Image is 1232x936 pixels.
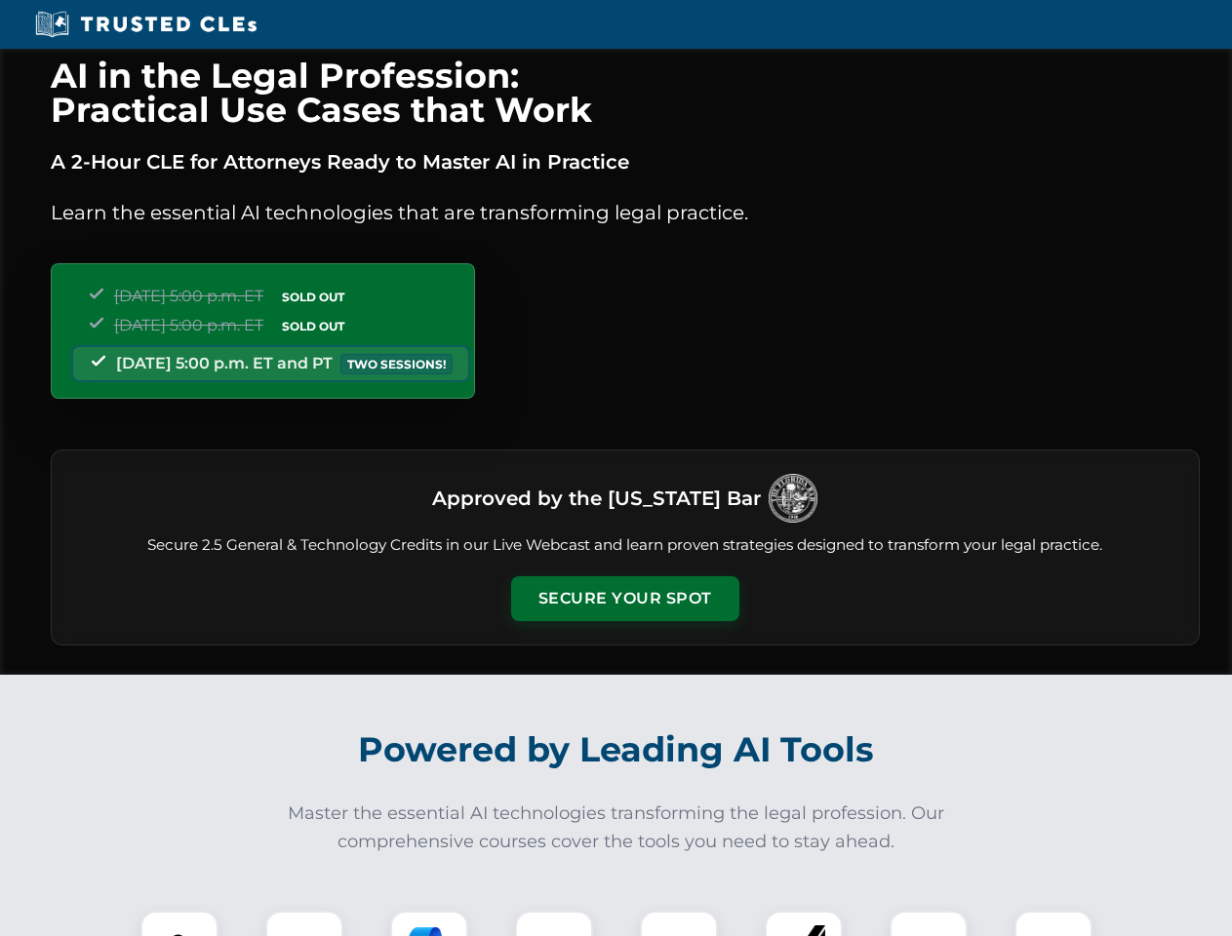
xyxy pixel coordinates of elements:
span: SOLD OUT [275,316,351,336]
h1: AI in the Legal Profession: Practical Use Cases that Work [51,58,1200,127]
p: Master the essential AI technologies transforming the legal profession. Our comprehensive courses... [275,799,958,856]
h2: Powered by Leading AI Tools [76,716,1157,784]
p: Secure 2.5 General & Technology Credits in our Live Webcast and learn proven strategies designed ... [75,534,1175,557]
span: [DATE] 5:00 p.m. ET [114,287,263,305]
h3: Approved by the [US_STATE] Bar [432,481,761,516]
p: Learn the essential AI technologies that are transforming legal practice. [51,197,1200,228]
img: Trusted CLEs [29,10,262,39]
button: Secure Your Spot [511,576,739,621]
span: SOLD OUT [275,287,351,307]
img: Logo [769,474,817,523]
span: [DATE] 5:00 p.m. ET [114,316,263,334]
p: A 2-Hour CLE for Attorneys Ready to Master AI in Practice [51,146,1200,177]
